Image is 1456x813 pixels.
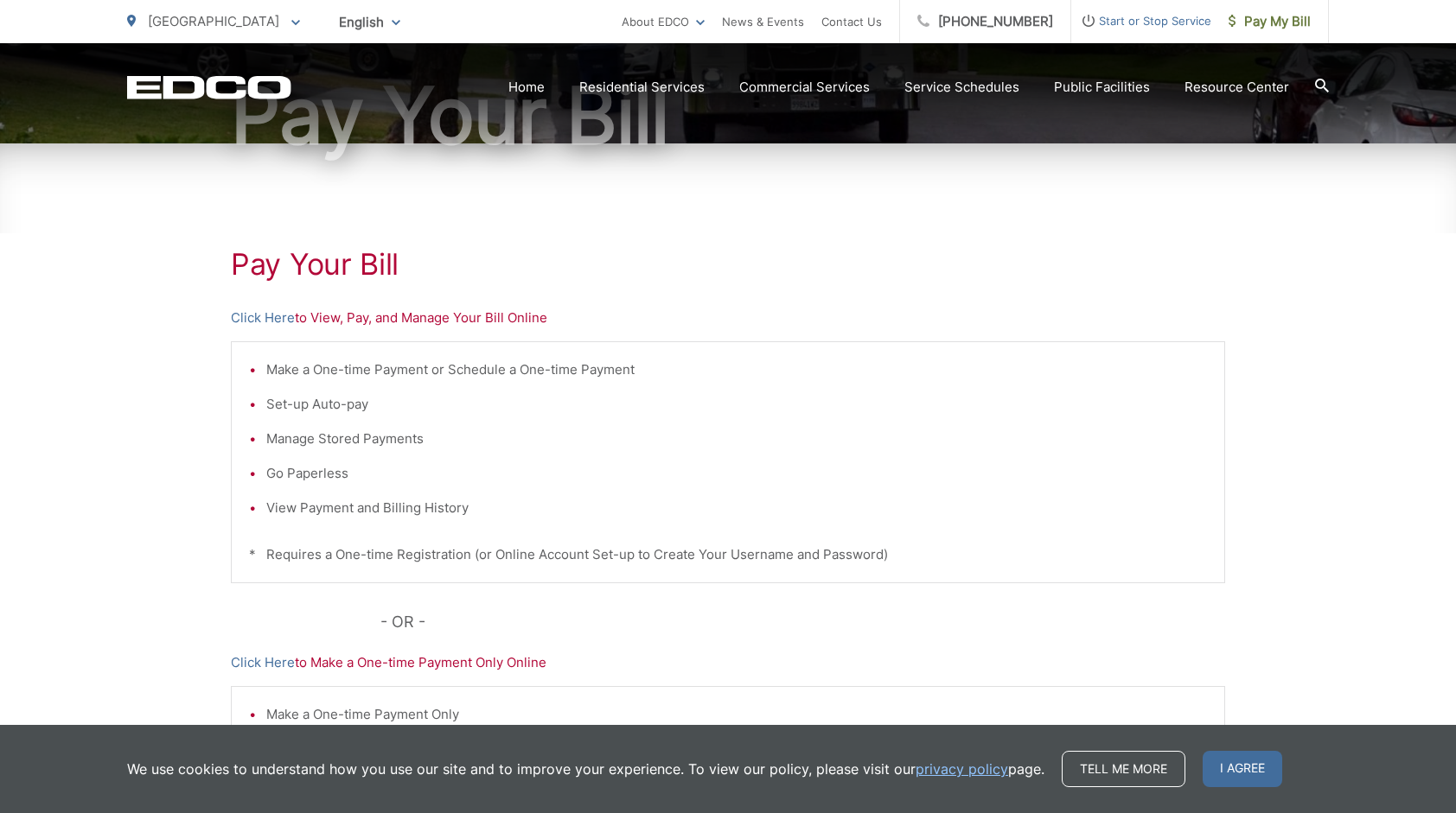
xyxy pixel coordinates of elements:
[266,498,1207,518] li: View Payment and Billing History
[127,73,1329,159] h1: Pay Your Bill
[266,394,1207,415] li: Set-up Auto-pay
[266,704,1207,725] li: Make a One-time Payment Only
[266,359,1207,380] li: Make a One-time Payment or Schedule a One-time Payment
[127,759,1044,779] p: We use cookies to understand how you use our site and to improve your experience. To view our pol...
[579,77,705,98] a: Residential Services
[1062,751,1185,787] a: Tell me more
[1203,751,1282,787] span: I agree
[127,75,291,99] a: EDCD logo. Return to the homepage.
[821,11,882,32] a: Contact Us
[266,463,1207,484] li: Go Paperless
[1185,77,1289,98] a: Resource Center
[326,7,413,37] span: English
[904,77,1019,98] a: Service Schedules
[231,652,1225,673] p: to Make a One-time Payment Only Online
[249,544,1207,565] p: * Requires a One-time Registration (or Online Account Set-up to Create Your Username and Password)
[1054,77,1150,98] a: Public Facilities
[380,609,1226,635] p: - OR -
[231,652,295,673] a: Click Here
[231,247,1225,282] h1: Pay Your Bill
[148,13,279,29] span: [GEOGRAPHIC_DATA]
[1229,11,1311,32] span: Pay My Bill
[508,77,545,98] a: Home
[231,308,1225,328] p: to View, Pay, and Manage Your Bill Online
[231,308,295,328] a: Click Here
[622,11,705,32] a: About EDCO
[739,77,870,98] a: Commercial Services
[722,11,804,32] a: News & Events
[266,429,1207,449] li: Manage Stored Payments
[916,759,1008,779] a: privacy policy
